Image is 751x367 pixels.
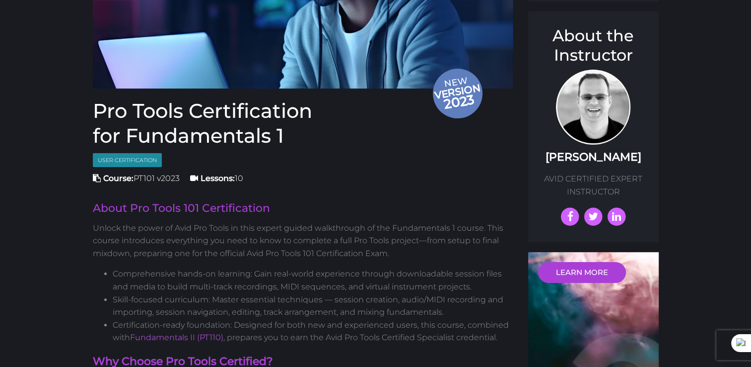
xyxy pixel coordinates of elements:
p: Unlock the power of Avid Pro Tools in this expert guided walkthrough of the Fundamentals 1 course... [93,222,514,260]
span: PT101 v2023 [93,174,180,183]
li: Comprehensive hands-on learning: Gain real-world experience through downloadable session files an... [113,268,514,293]
p: AVID CERTIFIED EXPERT INSTRUCTOR [538,173,649,198]
a: Fundamentals II (PT110) [130,333,223,342]
h2: About Pro Tools 101 Certification [93,203,514,214]
li: Certification-ready foundation: Designed for both new and experienced users, this course, combine... [113,319,514,344]
span: New [432,75,485,113]
h1: Pro Tools Certification for Fundamentals 1 [93,98,514,148]
a: [PERSON_NAME] [546,150,641,164]
img: AVID Expert Instructor, Professor Scott Beckett profile photo [556,70,630,145]
strong: Course: [103,174,134,183]
h3: About the Instructor [538,26,649,65]
span: 10 [190,174,243,183]
a: LEARN MORE [538,262,626,283]
strong: Lessons: [201,174,235,183]
span: version [432,85,482,98]
span: 2023 [433,90,484,114]
li: Skill-focused curriculum: Master essential techniques — session creation, audio/MIDI recording an... [113,293,514,319]
span: User Certification [93,153,162,168]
